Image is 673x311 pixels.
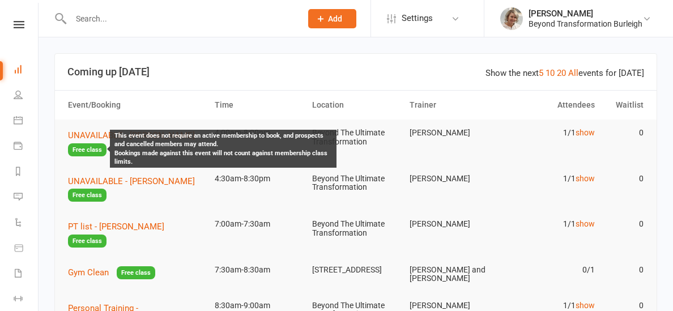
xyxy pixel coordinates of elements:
[557,68,566,78] a: 20
[68,267,109,278] span: Gym Clean
[68,189,107,202] span: Free class
[600,91,649,120] th: Waitlist
[502,211,599,237] td: 1/1
[14,83,39,109] a: People
[210,211,307,237] td: 7:00am-7:30am
[404,257,502,292] td: [PERSON_NAME] and [PERSON_NAME]
[404,165,502,192] td: [PERSON_NAME]
[502,120,599,146] td: 1/1
[68,266,155,280] button: Gym CleanFree class
[14,134,39,160] a: Payments
[14,109,39,134] a: Calendar
[307,165,404,201] td: Beyond The Ultimate Transformation
[67,66,644,78] h3: Coming up [DATE]
[210,165,307,192] td: 4:30am-8:30pm
[576,219,595,228] a: show
[68,221,164,232] span: PT list - [PERSON_NAME]
[502,91,599,120] th: Attendees
[68,130,195,140] span: UNAVAILABLE - [PERSON_NAME]
[568,68,578,78] a: All
[210,91,307,120] th: Time
[576,174,595,183] a: show
[68,220,205,248] button: PT list - [PERSON_NAME]Free class
[307,120,404,155] td: Beyond The Ultimate Transformation
[67,11,293,27] input: Search...
[308,9,356,28] button: Add
[307,257,404,283] td: [STREET_ADDRESS]
[117,266,155,279] span: Free class
[14,58,39,83] a: Dashboard
[576,301,595,310] a: show
[529,19,642,29] div: Beyond Transformation Burleigh
[210,120,307,146] td: 4:00am-8:00pm
[502,165,599,192] td: 1/1
[529,8,642,19] div: [PERSON_NAME]
[600,120,649,146] td: 0
[68,176,195,186] span: UNAVAILABLE - [PERSON_NAME]
[500,7,523,30] img: thumb_image1597172689.png
[404,120,502,146] td: [PERSON_NAME]
[68,174,205,202] button: UNAVAILABLE - [PERSON_NAME]Free class
[114,131,332,167] div: This event does not require an active membership to book, and prospects and cancelled members may...
[600,165,649,192] td: 0
[210,257,307,283] td: 7:30am-8:30am
[68,143,107,156] span: Free class
[546,68,555,78] a: 10
[328,14,342,23] span: Add
[600,257,649,283] td: 0
[68,235,107,248] span: Free class
[502,257,599,283] td: 0/1
[14,236,39,262] a: Product Sales
[307,91,404,120] th: Location
[404,211,502,237] td: [PERSON_NAME]
[576,128,595,137] a: show
[68,129,205,156] button: UNAVAILABLE - [PERSON_NAME]Free class
[402,6,433,31] span: Settings
[539,68,543,78] a: 5
[485,66,644,80] div: Show the next events for [DATE]
[600,211,649,237] td: 0
[14,160,39,185] a: Reports
[63,91,210,120] th: Event/Booking
[404,91,502,120] th: Trainer
[307,211,404,246] td: Beyond The Ultimate Transformation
